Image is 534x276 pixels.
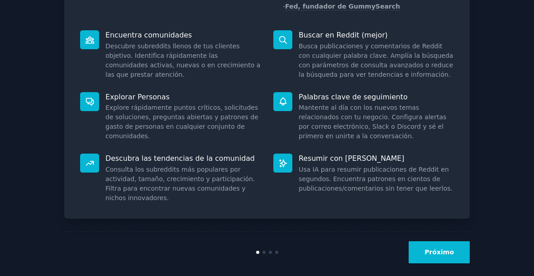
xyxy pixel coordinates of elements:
font: Buscar en Reddit (mejor) [299,31,388,39]
font: Consulta los subreddits más populares por actividad, tamaño, crecimiento y participación. Filtra ... [105,166,255,201]
font: Explore rápidamente puntos críticos, solicitudes de soluciones, preguntas abiertas y patrones de ... [105,104,258,140]
font: Próximo [424,248,454,256]
font: Mantente al día con los nuevos temas relacionados con tu negocio. Configura alertas por correo el... [299,104,446,140]
font: Busca publicaciones y comentarios de Reddit con cualquier palabra clave. Amplía la búsqueda con p... [299,42,453,78]
font: Resumir con [PERSON_NAME] [299,154,404,163]
font: Encuentra comunidades [105,31,192,39]
font: Explorar Personas [105,93,170,101]
font: Descubre subreddits llenos de tus clientes objetivo. Identifica rápidamente las comunidades activ... [105,42,260,78]
font: Usa IA para resumir publicaciones de Reddit en segundos. Encuentra patrones en cientos de publica... [299,166,453,192]
button: Próximo [409,241,470,263]
a: Fed, fundador de GummySearch [285,3,400,10]
font: Descubra las tendencias de la comunidad [105,154,255,163]
font: Palabras clave de seguimiento [299,93,408,101]
font: - [283,3,285,10]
